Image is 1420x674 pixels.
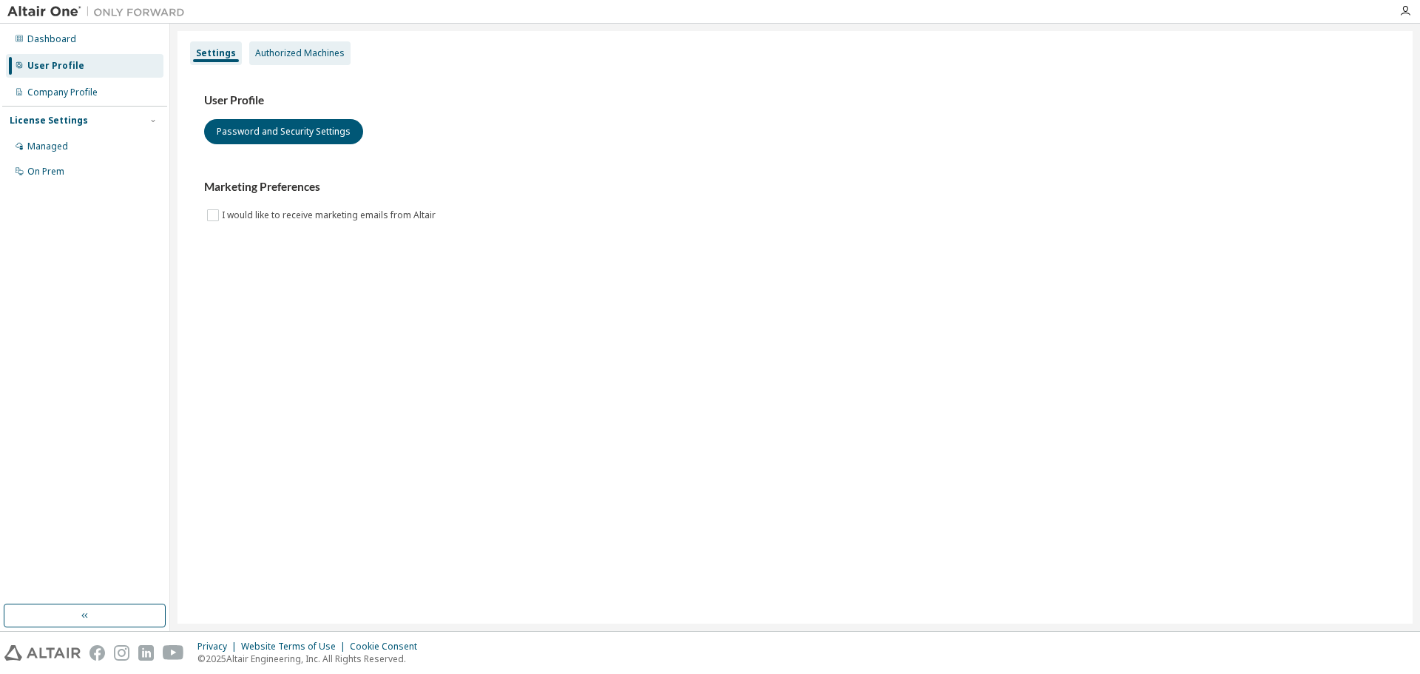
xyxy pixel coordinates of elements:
h3: Marketing Preferences [204,180,1386,195]
img: altair_logo.svg [4,645,81,661]
div: Authorized Machines [255,47,345,59]
div: Dashboard [27,33,76,45]
div: Website Terms of Use [241,641,350,653]
div: Cookie Consent [350,641,426,653]
h3: User Profile [204,93,1386,108]
div: Settings [196,47,236,59]
div: User Profile [27,60,84,72]
img: linkedin.svg [138,645,154,661]
p: © 2025 Altair Engineering, Inc. All Rights Reserved. [197,653,426,665]
img: youtube.svg [163,645,184,661]
img: instagram.svg [114,645,129,661]
div: License Settings [10,115,88,127]
div: Privacy [197,641,241,653]
img: facebook.svg [89,645,105,661]
div: Company Profile [27,87,98,98]
label: I would like to receive marketing emails from Altair [222,206,439,224]
div: Managed [27,141,68,152]
img: Altair One [7,4,192,19]
button: Password and Security Settings [204,119,363,144]
div: On Prem [27,166,64,178]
